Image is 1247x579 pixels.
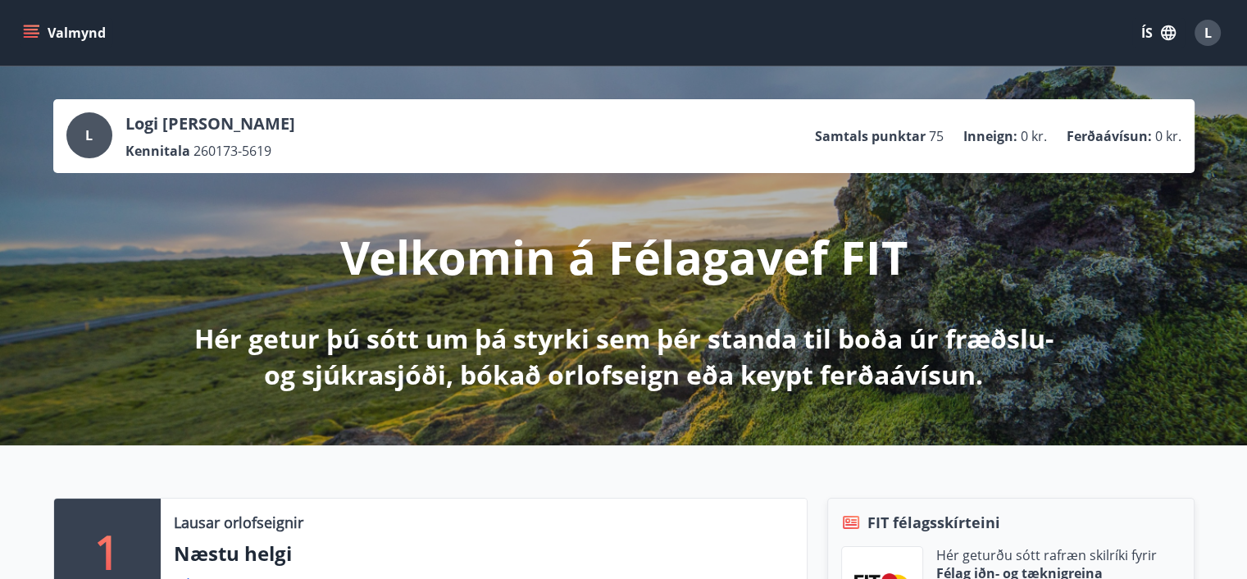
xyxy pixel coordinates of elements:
[929,127,944,145] span: 75
[191,321,1057,393] p: Hér getur þú sótt um þá styrki sem þér standa til boða úr fræðslu- og sjúkrasjóði, bókað orlofsei...
[193,142,271,160] span: 260173-5619
[867,512,1000,533] span: FIT félagsskírteini
[1155,127,1181,145] span: 0 kr.
[1021,127,1047,145] span: 0 kr.
[85,126,93,144] span: L
[1067,127,1152,145] p: Ferðaávísun :
[1204,24,1212,42] span: L
[963,127,1017,145] p: Inneign :
[174,540,794,568] p: Næstu helgi
[174,512,303,533] p: Lausar orlofseignir
[815,127,926,145] p: Samtals punktar
[1132,18,1185,48] button: ÍS
[125,112,295,135] p: Logi [PERSON_NAME]
[20,18,112,48] button: menu
[340,226,908,288] p: Velkomin á Félagavef FIT
[1188,13,1227,52] button: L
[936,546,1157,564] p: Hér geturðu sótt rafræn skilríki fyrir
[125,142,190,160] p: Kennitala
